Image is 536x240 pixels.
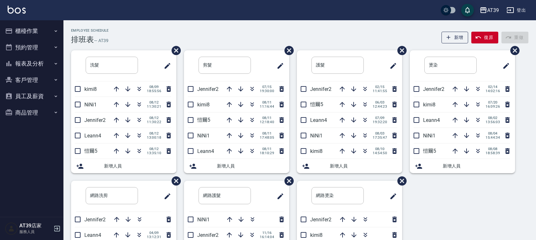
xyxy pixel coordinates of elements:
span: 08/11 [260,116,274,120]
span: 08/11 [260,131,274,136]
span: 13:56:03 [486,120,500,124]
input: 排版標題 [199,187,251,204]
button: 櫃檯作業 [3,23,61,39]
button: 登出 [504,4,528,16]
span: 14:54:50 [373,151,387,155]
span: NiNi1 [423,133,435,139]
span: 06/03 [373,100,387,104]
span: 19:30:00 [260,89,274,93]
span: 07/20 [486,100,500,104]
span: Jennifer2 [84,117,106,123]
input: 排版標題 [311,187,364,204]
span: 08/12 [147,147,161,151]
span: 08/03 [373,131,387,136]
button: 復原 [471,32,498,43]
span: 13:12:31 [147,235,161,239]
span: Leann4 [84,133,101,139]
span: kimi8 [197,102,210,108]
span: Jennifer2 [197,86,219,92]
span: 16:09:26 [486,104,500,109]
span: 02/14 [486,85,500,89]
span: 19:32:20 [373,120,387,124]
span: 修改班表的標題 [273,58,284,73]
span: 愷爾5 [423,148,436,154]
button: AT39 [477,4,501,17]
input: 排版標題 [311,57,364,74]
span: 修改班表的標題 [160,189,171,204]
button: 商品管理 [3,104,61,121]
input: 排版標題 [86,187,138,204]
span: 刪除班表 [167,172,182,190]
span: 08/02 [486,116,500,120]
button: 員工及薪資 [3,88,61,104]
span: Jennifer2 [84,217,106,223]
span: 12:44:23 [373,104,387,109]
div: AT39 [487,6,499,14]
span: 14:02:16 [486,89,500,93]
span: 11:41:55 [373,89,387,93]
span: 13:00:18 [147,136,161,140]
span: 修改班表的標題 [273,189,284,204]
span: 08/08 [486,147,500,151]
span: NiNi1 [310,133,323,139]
span: 愷爾5 [310,101,323,107]
input: 排版標題 [199,57,251,74]
span: NiNi1 [197,133,210,139]
span: 新增人員 [443,163,510,169]
span: 修改班表的標題 [386,189,397,204]
span: 16:14:04 [260,235,274,239]
span: 08/09 [147,85,161,89]
span: 刪除班表 [393,172,408,190]
span: Jennifer2 [310,217,331,223]
img: Person [5,222,18,235]
p: 服務人員 [19,229,52,235]
span: 11:30:21 [147,104,161,109]
span: 新增人員 [104,163,171,169]
span: kimi8 [84,86,97,92]
span: Jennifer2 [197,232,219,238]
span: 18:58:39 [486,151,500,155]
span: 18:10:29 [260,151,274,155]
span: Leann4 [197,148,214,154]
span: 愷爾5 [197,117,210,123]
span: 17:48:05 [260,136,274,140]
span: 08/10 [373,147,387,151]
span: 08/11 [260,147,274,151]
h6: — AT39 [94,37,108,44]
span: NiNi1 [84,102,97,108]
span: 刪除班表 [393,41,408,60]
span: 刪除班表 [167,41,182,60]
button: 報表及分析 [3,55,61,72]
span: 02/15 [373,85,387,89]
span: Leann4 [84,232,101,238]
h3: 排班表 [71,35,94,44]
span: Leann4 [423,117,440,123]
div: 新增人員 [71,159,176,173]
div: 新增人員 [410,159,515,173]
span: kimi8 [310,148,323,154]
button: 客戶管理 [3,72,61,88]
span: 17:35:47 [373,136,387,140]
span: 08/11 [260,100,274,104]
div: 新增人員 [297,159,402,173]
span: 07/09 [373,116,387,120]
h2: Employee Schedule [71,28,109,33]
span: 刪除班表 [280,41,295,60]
input: 排版標題 [424,57,477,74]
input: 排版標題 [86,57,138,74]
button: 新增 [441,32,468,43]
span: Leann4 [310,117,327,123]
span: 04/09 [147,231,161,235]
span: 刪除班表 [280,172,295,190]
span: 08/12 [147,131,161,136]
span: NiNi1 [197,217,210,223]
span: 新增人員 [217,163,284,169]
span: 08/12 [147,100,161,104]
span: 18:55:56 [147,89,161,93]
span: kimi8 [310,232,323,238]
div: 新增人員 [184,159,289,173]
img: Logo [8,6,26,14]
span: 07/15 [260,85,274,89]
span: Jennifer2 [423,86,444,92]
span: 修改班表的標題 [386,58,397,73]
